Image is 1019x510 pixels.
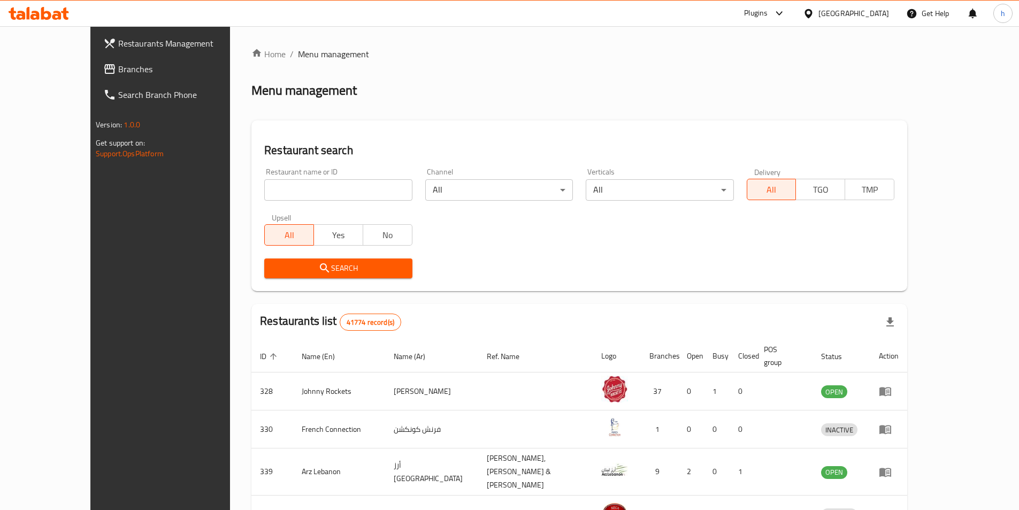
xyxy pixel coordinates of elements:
a: Branches [95,56,261,82]
span: OPEN [821,386,847,398]
th: Action [870,340,907,372]
td: French Connection [293,410,385,448]
span: All [752,182,792,197]
span: Menu management [298,48,369,60]
button: All [747,179,796,200]
td: 1 [641,410,678,448]
span: Search [273,262,403,275]
div: All [586,179,733,201]
td: 0 [704,410,730,448]
span: All [269,227,310,243]
span: Version: [96,118,122,132]
td: فرنش كونكشن [385,410,478,448]
td: 328 [251,372,293,410]
td: [PERSON_NAME],[PERSON_NAME] & [PERSON_NAME] [478,448,593,496]
label: Delivery [754,168,781,176]
span: Search Branch Phone [118,88,252,101]
span: Name (Ar) [394,350,439,363]
h2: Restaurant search [264,142,894,158]
input: Search for restaurant name or ID.. [264,179,412,201]
span: ID [260,350,280,363]
div: OPEN [821,466,847,479]
td: 1 [704,372,730,410]
span: Get support on: [96,136,145,150]
span: INACTIVE [821,424,857,436]
div: Total records count [340,314,401,331]
span: No [367,227,408,243]
td: 339 [251,448,293,496]
button: TGO [795,179,845,200]
div: Export file [877,309,903,335]
h2: Menu management [251,82,357,99]
th: Branches [641,340,678,372]
a: Support.OpsPlatform [96,147,164,161]
span: TGO [800,182,841,197]
div: INACTIVE [821,423,857,436]
td: 2 [678,448,704,496]
div: Plugins [744,7,768,20]
span: TMP [849,182,890,197]
span: Ref. Name [487,350,533,363]
button: All [264,224,314,246]
h2: Restaurants list [260,313,401,331]
button: No [363,224,412,246]
li: / [290,48,294,60]
div: Menu [879,466,899,478]
button: Yes [313,224,363,246]
th: Closed [730,340,755,372]
th: Busy [704,340,730,372]
span: 41774 record(s) [340,317,401,328]
td: Arz Lebanon [293,448,385,496]
img: Arz Lebanon [601,456,628,483]
td: 9 [641,448,678,496]
td: 0 [678,410,704,448]
a: Home [251,48,286,60]
div: All [425,179,573,201]
td: 0 [730,410,755,448]
a: Restaurants Management [95,31,261,56]
div: Menu [879,423,899,436]
div: OPEN [821,385,847,398]
nav: breadcrumb [251,48,907,60]
span: Yes [318,227,359,243]
td: أرز [GEOGRAPHIC_DATA] [385,448,478,496]
span: Status [821,350,856,363]
span: OPEN [821,466,847,478]
img: Johnny Rockets [601,376,628,402]
span: 1.0.0 [124,118,140,132]
span: Name (En) [302,350,349,363]
button: Search [264,258,412,278]
span: Branches [118,63,252,75]
span: Restaurants Management [118,37,252,50]
div: Menu [879,385,899,398]
td: 330 [251,410,293,448]
label: Upsell [272,214,292,221]
td: 0 [678,372,704,410]
span: POS group [764,343,800,369]
button: TMP [845,179,894,200]
td: 0 [730,372,755,410]
td: 1 [730,448,755,496]
img: French Connection [601,414,628,440]
th: Open [678,340,704,372]
span: h [1001,7,1005,19]
div: [GEOGRAPHIC_DATA] [818,7,889,19]
td: [PERSON_NAME] [385,372,478,410]
a: Search Branch Phone [95,82,261,108]
td: 0 [704,448,730,496]
td: 37 [641,372,678,410]
td: Johnny Rockets [293,372,385,410]
th: Logo [593,340,641,372]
